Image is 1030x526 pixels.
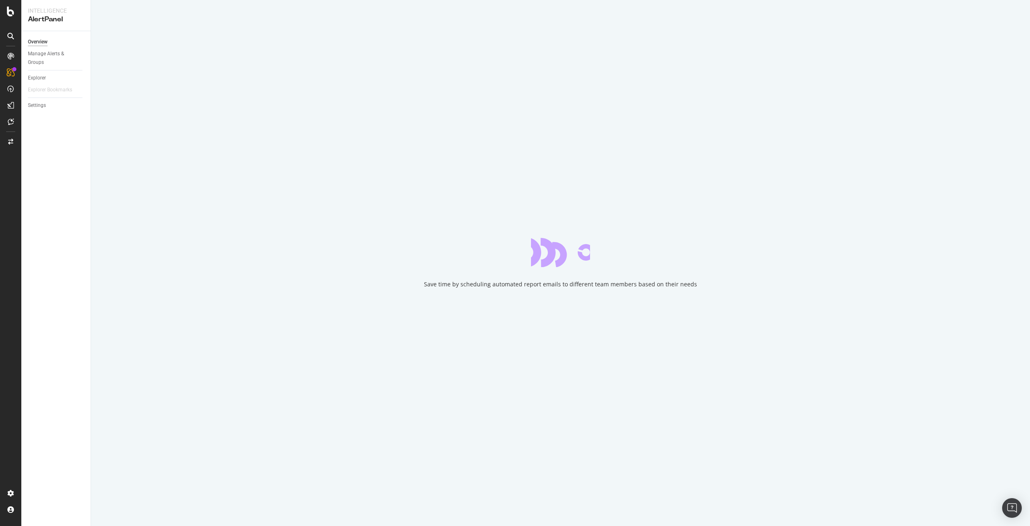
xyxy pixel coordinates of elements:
[28,74,46,82] div: Explorer
[424,280,697,288] div: Save time by scheduling automated report emails to different team members based on their needs
[28,15,84,24] div: AlertPanel
[28,50,85,67] a: Manage Alerts & Groups
[28,38,48,46] div: Overview
[531,238,590,267] div: animation
[28,38,85,46] a: Overview
[28,74,85,82] a: Explorer
[28,7,84,15] div: Intelligence
[28,101,85,110] a: Settings
[28,50,77,67] div: Manage Alerts & Groups
[28,86,72,94] div: Explorer Bookmarks
[1002,498,1022,518] div: Open Intercom Messenger
[28,101,46,110] div: Settings
[28,86,80,94] a: Explorer Bookmarks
